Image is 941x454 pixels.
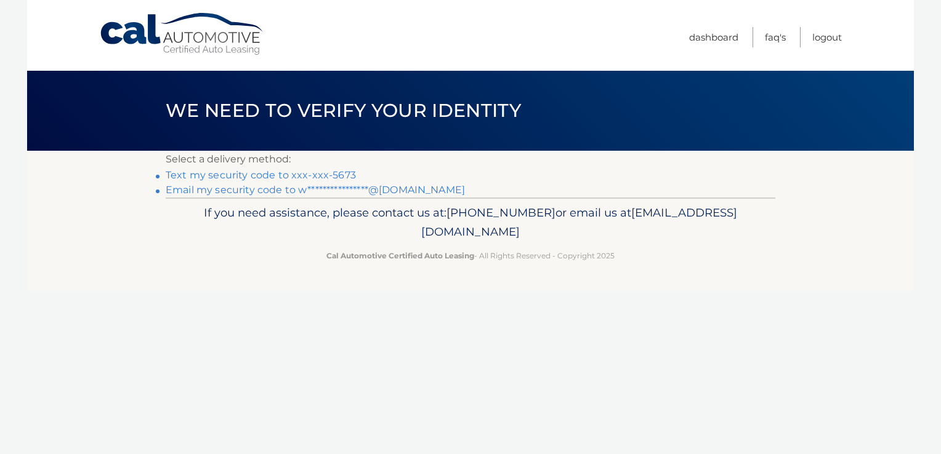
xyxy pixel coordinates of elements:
[166,151,775,168] p: Select a delivery method:
[812,27,842,47] a: Logout
[446,205,555,220] span: [PHONE_NUMBER]
[166,99,521,122] span: We need to verify your identity
[689,27,738,47] a: Dashboard
[99,12,265,56] a: Cal Automotive
[174,249,767,262] p: - All Rights Reserved - Copyright 2025
[166,169,356,181] a: Text my security code to xxx-xxx-5673
[765,27,786,47] a: FAQ's
[326,251,474,260] strong: Cal Automotive Certified Auto Leasing
[174,203,767,242] p: If you need assistance, please contact us at: or email us at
